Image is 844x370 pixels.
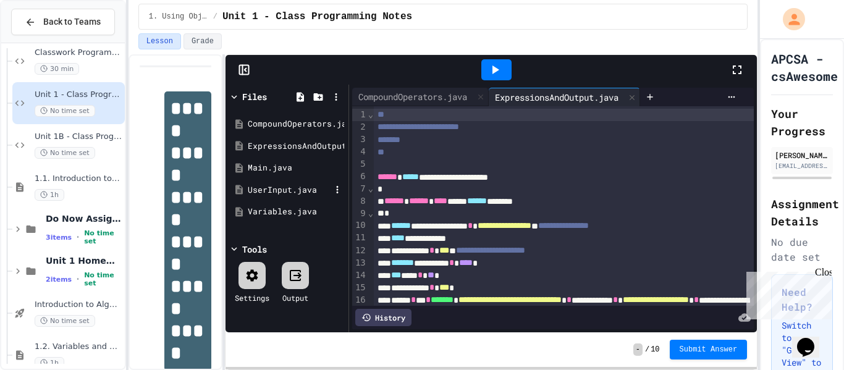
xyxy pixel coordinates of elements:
[352,121,368,133] div: 2
[35,300,122,310] span: Introduction to Algorithms, Programming, and Compilers
[46,275,72,284] span: 2 items
[213,12,217,22] span: /
[775,161,829,170] div: [EMAIL_ADDRESS][DOMAIN_NAME]
[5,5,85,78] div: Chat with us now!Close
[35,48,122,58] span: Classwork Programming Practice
[352,269,368,282] div: 14
[35,357,64,369] span: 1h
[352,195,368,208] div: 8
[352,232,368,244] div: 11
[43,15,101,28] span: Back to Teams
[352,109,368,121] div: 1
[282,292,308,303] div: Output
[184,33,222,49] button: Grade
[248,162,344,174] div: Main.java
[35,132,122,142] span: Unit 1B - Class Programming Notes
[84,271,122,287] span: No time set
[35,315,95,327] span: No time set
[248,140,344,153] div: ExpressionsAndOutput.java
[46,233,72,242] span: 3 items
[248,118,344,130] div: CompoundOperators.java
[741,267,832,319] iframe: chat widget
[352,146,368,158] div: 4
[775,149,829,161] div: [PERSON_NAME]
[368,109,374,119] span: Fold line
[670,340,748,359] button: Submit Answer
[149,12,208,22] span: 1. Using Objects and Methods
[352,183,368,195] div: 7
[352,257,368,269] div: 13
[352,133,368,146] div: 3
[35,63,79,75] span: 30 min
[368,183,374,193] span: Fold line
[35,147,95,159] span: No time set
[771,195,833,230] h2: Assignment Details
[368,208,374,218] span: Fold line
[46,255,122,266] span: Unit 1 Homework
[352,88,489,106] div: CompoundOperators.java
[489,91,625,104] div: ExpressionsAndOutput.java
[11,9,115,35] button: Back to Teams
[771,105,833,140] h2: Your Progress
[77,232,79,242] span: •
[633,343,643,356] span: -
[645,345,649,355] span: /
[84,229,122,245] span: No time set
[35,174,122,184] span: 1.1. Introduction to Algorithms, Programming, and Compilers
[352,294,368,319] div: 16
[352,219,368,232] div: 10
[352,90,473,103] div: CompoundOperators.java
[352,158,368,170] div: 5
[35,189,64,201] span: 1h
[46,213,122,224] span: Do Now Assignments
[651,345,659,355] span: 10
[248,206,344,218] div: Variables.java
[35,342,122,352] span: 1.2. Variables and Data Types
[771,235,833,264] div: No due date set
[352,208,368,220] div: 9
[355,309,411,326] div: History
[248,184,331,196] div: UserInput.java
[770,5,808,33] div: My Account
[138,33,181,49] button: Lesson
[35,90,122,100] span: Unit 1 - Class Programming Notes
[235,292,269,303] div: Settings
[489,88,640,106] div: ExpressionsAndOutput.java
[680,345,738,355] span: Submit Answer
[242,243,267,256] div: Tools
[792,321,832,358] iframe: chat widget
[352,245,368,257] div: 12
[35,105,95,117] span: No time set
[352,170,368,183] div: 6
[242,90,267,103] div: Files
[771,50,838,85] h1: APCSA - csAwesome
[222,9,412,24] span: Unit 1 - Class Programming Notes
[352,282,368,294] div: 15
[77,274,79,284] span: •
